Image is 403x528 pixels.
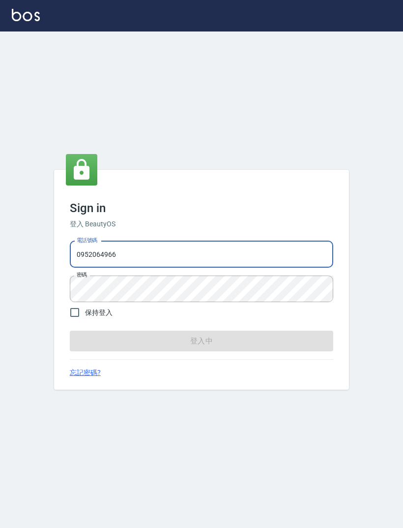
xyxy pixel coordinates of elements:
[70,201,333,215] h3: Sign in
[70,368,101,378] a: 忘記密碼?
[85,308,113,318] span: 保持登入
[77,271,87,279] label: 密碼
[70,219,333,229] h6: 登入 BeautyOS
[12,9,40,21] img: Logo
[77,237,97,244] label: 電話號碼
